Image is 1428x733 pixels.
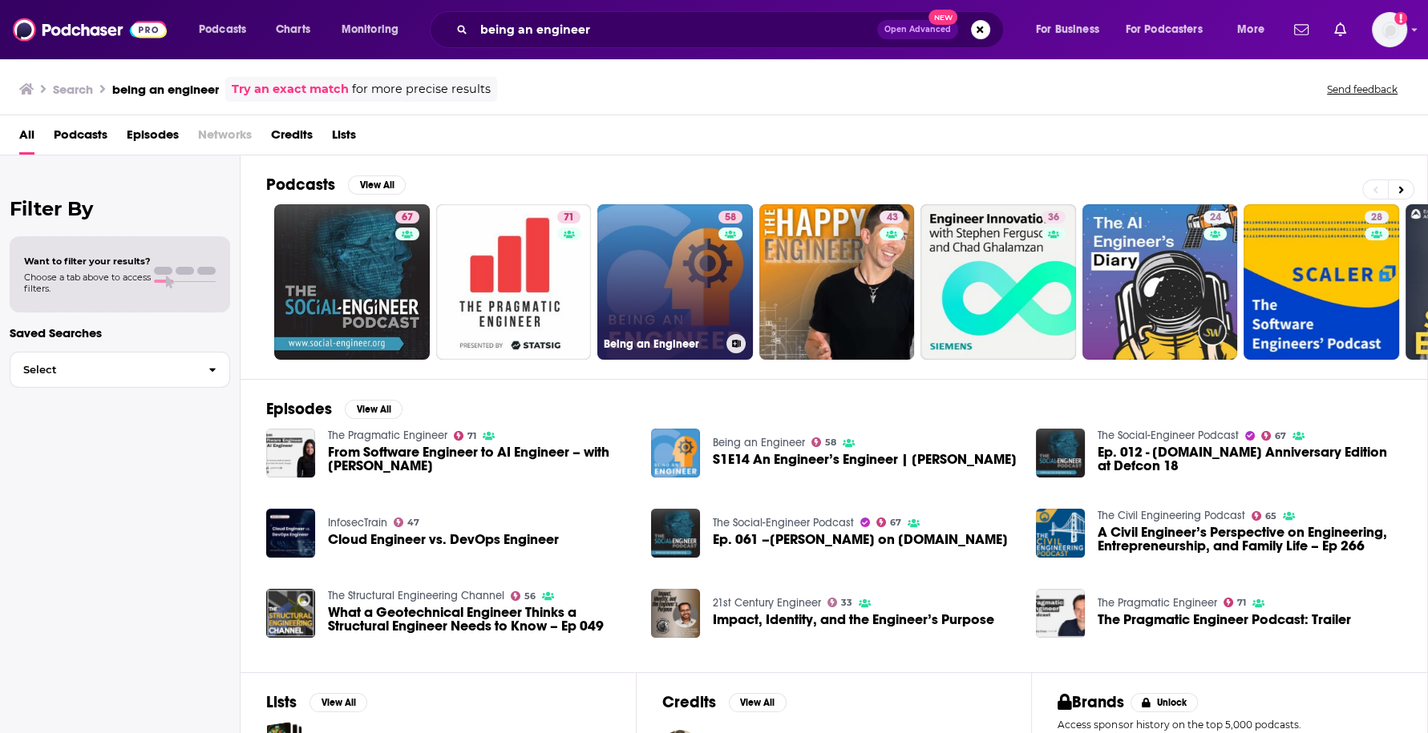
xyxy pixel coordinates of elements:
[662,692,787,712] a: CreditsView All
[127,122,179,155] a: Episodes
[1322,83,1402,96] button: Send feedback
[1394,12,1407,25] svg: Add a profile image
[1036,429,1085,477] a: Ep. 012 - Social-Engineer.Org Anniversary Edition at Defcon 18
[651,509,700,558] img: Ep. 061 –Krebs on Social-Engineer.Org
[402,210,413,226] span: 67
[713,436,805,449] a: Being an Engineer
[395,211,419,224] a: 67
[1126,18,1203,41] span: For Podcasters
[274,204,430,360] a: 67
[330,17,419,42] button: open menu
[511,591,536,601] a: 56
[10,325,230,340] p: Saved Searches
[713,533,1008,546] span: Ep. 061 –[PERSON_NAME] on [DOMAIN_NAME]
[1115,17,1226,42] button: open menu
[1098,526,1402,553] a: A Civil Engineer’s Perspective on Engineering, Entrepreneurship, and Family Life – Ep 266
[1098,445,1402,473] span: Ep. 012 - [DOMAIN_NAME] Anniversary Edition at Defcon 18
[1244,204,1399,360] a: 28
[1328,16,1353,43] a: Show notifications dropdown
[713,453,1017,466] span: S1E14 An Engineer’s Engineer | [PERSON_NAME]
[328,445,632,473] a: From Software Engineer to AI Engineer – with Janvi Kalra
[407,519,419,526] span: 47
[1098,509,1245,522] a: The Civil Engineering Podcast
[328,516,387,530] a: InfosecTrain
[13,14,167,45] img: Podchaser - Follow, Share and Rate Podcasts
[1048,210,1059,226] span: 36
[266,399,332,419] h2: Episodes
[1036,509,1085,558] a: A Civil Engineer’s Perspective on Engineering, Entrepreneurship, and Family Life – Ep 266
[557,211,581,224] a: 71
[713,516,854,530] a: The Social-Engineer Podcast
[725,210,736,226] span: 58
[19,122,34,155] a: All
[841,599,852,606] span: 33
[1265,513,1276,520] span: 65
[266,589,315,638] img: What a Geotechnical Engineer Thinks a Structural Engineer Needs to Know – Ep 049
[1237,599,1246,606] span: 71
[232,80,349,99] a: Try an exact match
[266,399,403,419] a: EpisodesView All
[266,692,367,712] a: ListsView All
[713,596,821,610] a: 21st Century Engineer
[1372,12,1407,47] button: Show profile menu
[877,20,958,39] button: Open AdvancedNew
[309,693,367,712] button: View All
[328,445,632,473] span: From Software Engineer to AI Engineer – with [PERSON_NAME]
[352,80,491,99] span: for more precise results
[266,175,335,195] h2: Podcasts
[112,82,219,97] h3: being an engineer
[1371,210,1382,226] span: 28
[328,606,632,633] a: What a Geotechnical Engineer Thinks a Structural Engineer Needs to Know – Ep 049
[266,175,406,195] a: PodcastsView All
[345,400,403,419] button: View All
[827,598,853,607] a: 33
[24,272,151,294] span: Choose a tab above to access filters.
[759,204,915,360] a: 43
[394,518,420,527] a: 47
[880,211,904,224] a: 43
[474,17,877,42] input: Search podcasts, credits, & more...
[1252,511,1277,521] a: 65
[928,10,957,25] span: New
[454,431,477,441] a: 71
[651,589,700,638] a: Impact, Identity, and the Engineer’s Purpose
[328,533,559,546] span: Cloud Engineer vs. DevOps Engineer
[467,433,476,440] span: 71
[884,26,951,34] span: Open Advanced
[718,211,742,224] a: 58
[1098,429,1239,442] a: The Social-Engineer Podcast
[713,533,1008,546] a: Ep. 061 –Krebs on Social-Engineer.Org
[328,589,504,602] a: The Structural Engineering Channel
[1226,17,1284,42] button: open menu
[1224,598,1247,607] a: 71
[24,256,151,267] span: Want to filter your results?
[436,204,592,360] a: 71
[332,122,356,155] a: Lists
[1036,18,1099,41] span: For Business
[1036,589,1085,638] img: The Pragmatic Engineer Podcast: Trailer
[1058,692,1124,712] h2: Brands
[886,210,897,226] span: 43
[825,439,836,446] span: 58
[1210,210,1221,226] span: 24
[604,337,720,351] h3: Being an Engineer
[10,364,196,375] span: Select
[54,122,107,155] span: Podcasts
[651,429,700,477] img: S1E14 An Engineer’s Engineer | Robert Futch
[811,437,837,447] a: 58
[198,122,252,155] span: Networks
[1372,12,1407,47] img: User Profile
[348,175,406,195] button: View All
[1203,211,1228,224] a: 24
[1098,613,1351,626] a: The Pragmatic Engineer Podcast: Trailer
[1365,211,1389,224] a: 28
[597,204,753,360] a: 58Being an Engineer
[1042,211,1066,224] a: 36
